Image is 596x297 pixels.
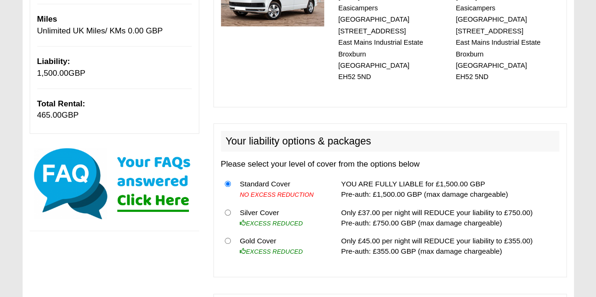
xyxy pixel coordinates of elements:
[236,232,327,260] td: Gold Cover
[337,175,559,204] td: YOU ARE FULLY LIABLE for £1,500.00 GBP Pre-auth: £1,500.00 GBP (max damage chargeable)
[240,191,314,198] i: NO EXCESS REDUCTION
[37,69,69,78] span: 1,500.00
[236,203,327,232] td: Silver Cover
[37,15,57,24] b: Miles
[37,111,62,120] span: 465.00
[236,175,327,204] td: Standard Cover
[37,56,192,79] p: GBP
[37,98,192,121] p: GBP
[337,232,559,260] td: Only £45.00 per night will REDUCE your liability to £355.00) Pre-auth: £355.00 GBP (max damage ch...
[30,146,199,221] img: Click here for our most common FAQs
[240,248,303,255] i: EXCESS REDUCED
[37,14,192,37] p: Unlimited UK Miles/ KMs 0.00 GBP
[221,159,559,170] p: Please select your level of cover from the options below
[221,131,559,152] h2: Your liability options & packages
[37,57,70,66] b: Liability:
[37,99,85,108] b: Total Rental:
[240,220,303,227] i: EXCESS REDUCED
[337,203,559,232] td: Only £37.00 per night will REDUCE your liability to £750.00) Pre-auth: £750.00 GBP (max damage ch...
